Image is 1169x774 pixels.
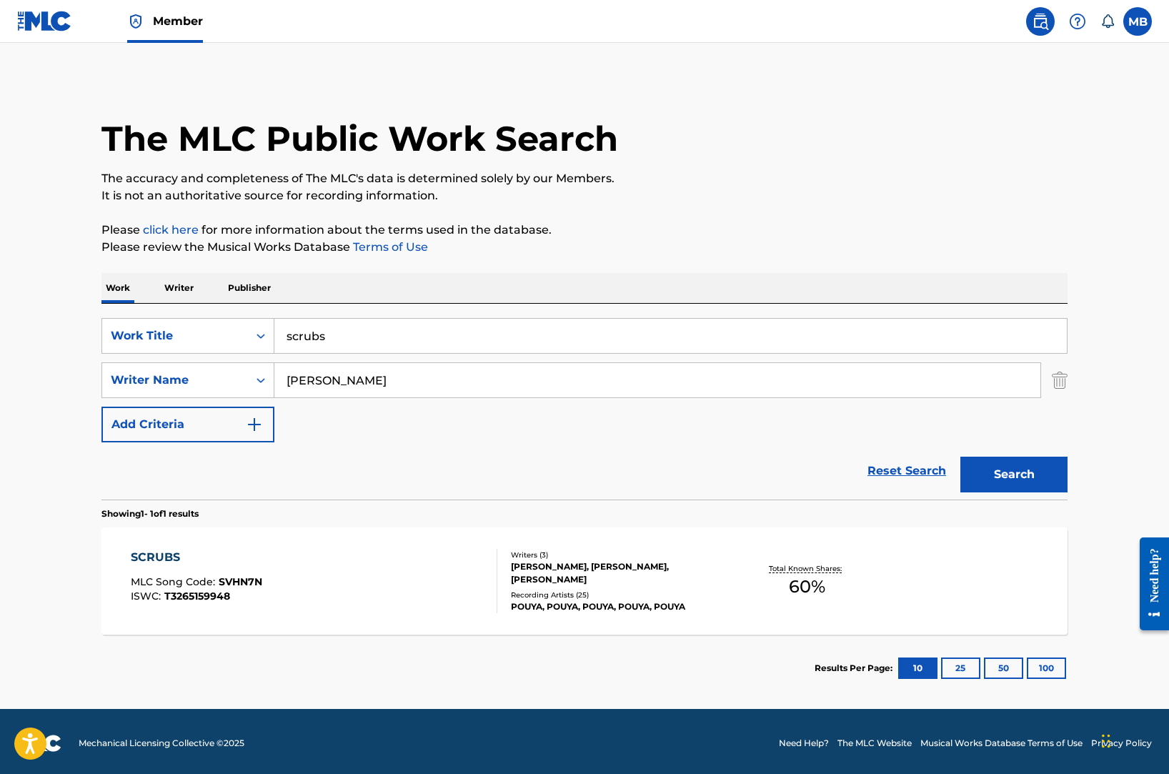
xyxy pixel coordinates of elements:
[101,318,1068,500] form: Search Form
[101,273,134,303] p: Work
[1032,13,1049,30] img: search
[1052,362,1068,398] img: Delete Criterion
[815,662,896,675] p: Results Per Page:
[960,457,1068,492] button: Search
[1027,658,1066,679] button: 100
[1102,720,1110,763] div: Drag
[920,737,1083,750] a: Musical Works Database Terms of Use
[1069,13,1086,30] img: help
[17,11,72,31] img: MLC Logo
[1026,7,1055,36] a: Public Search
[164,590,230,602] span: T3265159948
[160,273,198,303] p: Writer
[131,549,262,566] div: SCRUBS
[1100,14,1115,29] div: Notifications
[984,658,1023,679] button: 50
[1091,737,1152,750] a: Privacy Policy
[131,590,164,602] span: ISWC :
[111,327,239,344] div: Work Title
[101,170,1068,187] p: The accuracy and completeness of The MLC's data is determined solely by our Members.
[101,117,618,160] h1: The MLC Public Work Search
[101,187,1068,204] p: It is not an authoritative source for recording information.
[511,550,727,560] div: Writers ( 3 )
[511,590,727,600] div: Recording Artists ( 25 )
[789,574,825,600] span: 60 %
[101,527,1068,635] a: SCRUBSMLC Song Code:SVHN7NISWC:T3265159948Writers (3)[PERSON_NAME], [PERSON_NAME], [PERSON_NAME]R...
[769,563,845,574] p: Total Known Shares:
[1129,527,1169,642] iframe: Resource Center
[219,575,262,588] span: SVHN7N
[153,13,203,29] span: Member
[1098,705,1169,774] iframe: Chat Widget
[1123,7,1152,36] div: User Menu
[111,372,239,389] div: Writer Name
[101,507,199,520] p: Showing 1 - 1 of 1 results
[101,407,274,442] button: Add Criteria
[941,658,980,679] button: 25
[350,240,428,254] a: Terms of Use
[131,575,219,588] span: MLC Song Code :
[101,222,1068,239] p: Please for more information about the terms used in the database.
[511,600,727,613] div: POUYA, POUYA, POUYA, POUYA, POUYA
[779,737,829,750] a: Need Help?
[127,13,144,30] img: Top Rightsholder
[860,455,953,487] a: Reset Search
[1063,7,1092,36] div: Help
[79,737,244,750] span: Mechanical Licensing Collective © 2025
[224,273,275,303] p: Publisher
[246,416,263,433] img: 9d2ae6d4665cec9f34b9.svg
[143,223,199,237] a: click here
[101,239,1068,256] p: Please review the Musical Works Database
[511,560,727,586] div: [PERSON_NAME], [PERSON_NAME], [PERSON_NAME]
[837,737,912,750] a: The MLC Website
[898,658,937,679] button: 10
